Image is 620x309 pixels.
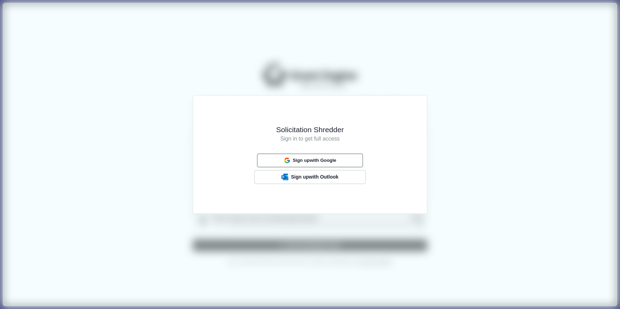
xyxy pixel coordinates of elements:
[291,174,338,180] span: Sign up with Outlook
[257,153,363,167] button: Sign upwith Google
[203,125,417,135] h1: Solicitation Shredder
[254,170,366,184] button: Outlook LogoSign upwith Outlook
[293,158,336,163] span: Sign up with Google
[203,135,417,143] h1: Sign in to get full access
[281,174,288,180] img: Outlook Logo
